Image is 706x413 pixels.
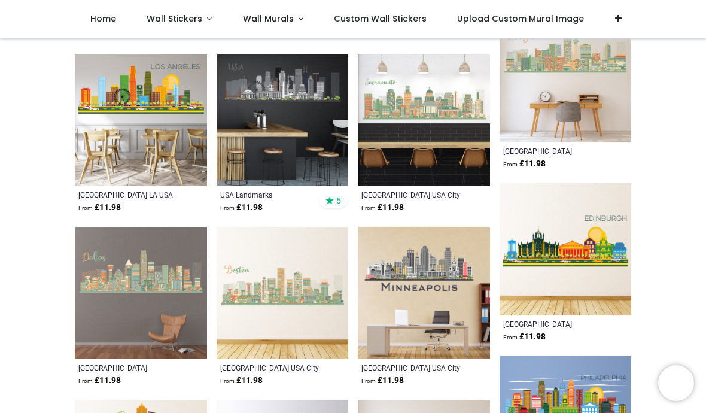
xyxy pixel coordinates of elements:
span: Wall Murals [243,13,294,25]
img: Las Vegas USA City Skyline Wall Sticker [500,11,632,143]
strong: £ 11.98 [78,202,121,214]
strong: £ 11.98 [503,158,546,170]
strong: £ 11.98 [78,375,121,387]
span: Custom Wall Stickers [334,13,427,25]
a: [GEOGRAPHIC_DATA] LA USA City Skyline [78,190,178,199]
span: 5 [336,195,341,206]
span: Wall Stickers [147,13,202,25]
img: Dallas Texas USA City Skyline Wall Sticker - Mod6 [75,227,207,359]
span: Home [90,13,116,25]
span: From [361,378,376,384]
span: Upload Custom Mural Image [457,13,584,25]
a: [GEOGRAPHIC_DATA] [GEOGRAPHIC_DATA] [GEOGRAPHIC_DATA] [503,319,603,329]
span: From [220,205,235,211]
a: [GEOGRAPHIC_DATA] USA City Skyline [361,363,461,372]
iframe: Brevo live chat [658,365,694,401]
img: Boston USA City Skyline Wall Sticker - Mod6 [217,227,349,359]
strong: £ 11.98 [361,375,404,387]
strong: £ 11.98 [503,331,546,343]
img: Edinburgh City Skyline Scotland Wall Sticker [500,183,632,315]
span: From [361,205,376,211]
a: [GEOGRAPHIC_DATA] USA City Skyline [361,190,461,199]
strong: £ 11.98 [220,202,263,214]
span: From [78,205,93,211]
span: From [503,161,518,168]
span: From [78,378,93,384]
strong: £ 11.98 [361,202,404,214]
span: From [220,32,235,39]
a: [GEOGRAPHIC_DATA] [US_STATE] [GEOGRAPHIC_DATA] City Skyline [78,363,178,372]
img: USA Landmarks America Wall Sticker [217,54,349,187]
span: From [78,32,93,39]
a: [GEOGRAPHIC_DATA] [GEOGRAPHIC_DATA] City Skyline [503,146,603,156]
img: Minneapolis USA City Skyline Wall Sticker [358,227,490,359]
img: Los Angeles LA USA City Skyline Wall Sticker [75,54,207,187]
span: From [503,334,518,341]
a: USA Landmarks [GEOGRAPHIC_DATA] [220,190,320,199]
img: Sacramento USA City Skyline Wall Sticker [358,54,490,187]
a: [GEOGRAPHIC_DATA] USA City Skyline [220,363,320,372]
span: From [220,378,235,384]
strong: £ 11.98 [220,375,263,387]
span: From [361,32,376,39]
